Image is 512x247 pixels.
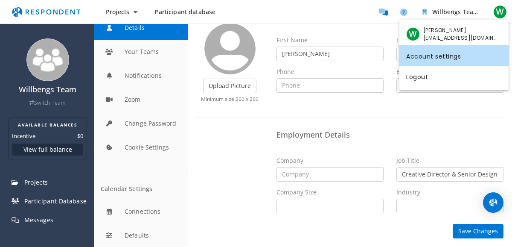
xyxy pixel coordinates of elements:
span: [EMAIL_ADDRESS][DOMAIN_NAME] [423,34,498,42]
span: [PERSON_NAME] [423,26,498,34]
div: Open Intercom Messenger [483,192,503,213]
a: Account settings [399,45,509,66]
span: W [406,27,420,41]
a: Logout [399,66,509,86]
